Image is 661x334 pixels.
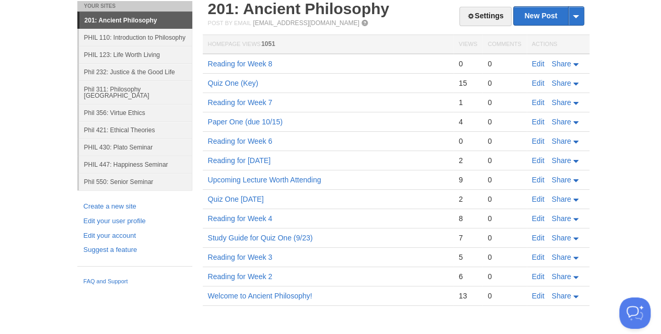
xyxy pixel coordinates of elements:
[79,156,192,173] a: PHIL 447: Happiness Seminar
[459,214,477,223] div: 8
[619,297,651,329] iframe: Help Scout Beacon - Open
[208,195,264,203] a: Quiz One [DATE]
[208,176,321,184] a: Upcoming Lecture Worth Attending
[488,252,521,262] div: 0
[459,194,477,204] div: 2
[459,117,477,126] div: 4
[552,253,571,261] span: Share
[208,98,272,107] a: Reading for Week 7
[84,231,186,241] a: Edit your account
[459,156,477,165] div: 2
[208,60,272,68] a: Reading for Week 8
[552,98,571,107] span: Share
[488,175,521,185] div: 0
[79,121,192,139] a: Phil 421: Ethical Theories
[79,139,192,156] a: PHIL 430: Plato Seminar
[84,201,186,212] a: Create a new site
[208,118,283,126] a: Paper One (due 10/15)
[459,59,477,68] div: 0
[459,98,477,107] div: 1
[261,40,275,48] span: 1051
[84,277,186,286] a: FAQ and Support
[208,253,272,261] a: Reading for Week 3
[208,292,312,300] a: Welcome to Ancient Philosophy!
[77,1,192,11] li: Your Sites
[208,272,272,281] a: Reading for Week 2
[208,214,272,223] a: Reading for Week 4
[459,272,477,281] div: 6
[459,136,477,146] div: 0
[79,63,192,80] a: Phil 232: Justice & the Good Life
[208,20,251,26] span: Post by Email
[79,12,192,29] a: 201: Ancient Philosophy
[532,253,544,261] a: Edit
[488,233,521,243] div: 0
[552,79,571,87] span: Share
[454,35,482,54] th: Views
[552,272,571,281] span: Share
[532,156,544,165] a: Edit
[459,175,477,185] div: 9
[208,234,313,242] a: Study Guide for Quiz One (9/23)
[532,234,544,242] a: Edit
[488,272,521,281] div: 0
[84,216,186,227] a: Edit your user profile
[552,137,571,145] span: Share
[208,79,258,87] a: Quiz One (Key)
[459,7,511,26] a: Settings
[79,29,192,46] a: PHIL 110: Introduction to Philosophy
[552,292,571,300] span: Share
[459,78,477,88] div: 15
[79,173,192,190] a: Phil 550: Senior Seminar
[488,136,521,146] div: 0
[532,176,544,184] a: Edit
[532,60,544,68] a: Edit
[552,234,571,242] span: Share
[552,156,571,165] span: Share
[532,214,544,223] a: Edit
[488,156,521,165] div: 0
[532,272,544,281] a: Edit
[488,117,521,126] div: 0
[532,98,544,107] a: Edit
[552,60,571,68] span: Share
[552,176,571,184] span: Share
[532,118,544,126] a: Edit
[79,46,192,63] a: PHIL 123: Life Worth Living
[482,35,526,54] th: Comments
[79,80,192,104] a: Phil 311: Philosophy [GEOGRAPHIC_DATA]
[527,35,589,54] th: Actions
[532,79,544,87] a: Edit
[532,195,544,203] a: Edit
[488,214,521,223] div: 0
[488,291,521,301] div: 0
[488,78,521,88] div: 0
[84,245,186,256] a: Suggest a feature
[552,118,571,126] span: Share
[208,137,272,145] a: Reading for Week 6
[459,291,477,301] div: 13
[459,252,477,262] div: 5
[552,195,571,203] span: Share
[253,19,359,27] a: [EMAIL_ADDRESS][DOMAIN_NAME]
[203,35,454,54] th: Homepage Views
[488,59,521,68] div: 0
[552,214,571,223] span: Share
[514,7,583,25] a: New Post
[532,292,544,300] a: Edit
[79,104,192,121] a: Phil 356: Virtue Ethics
[208,156,271,165] a: Reading for [DATE]
[488,194,521,204] div: 0
[459,233,477,243] div: 7
[488,98,521,107] div: 0
[532,137,544,145] a: Edit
